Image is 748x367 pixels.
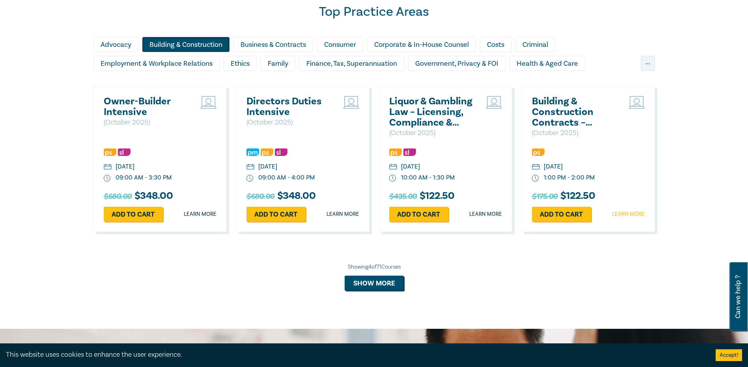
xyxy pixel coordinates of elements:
[246,164,254,171] img: calendar
[261,56,295,71] div: Family
[299,56,404,71] div: Finance, Tax, Superannuation
[246,148,259,156] img: Practice Management & Business Skills
[515,37,555,52] div: Criminal
[317,37,363,52] div: Consumer
[403,148,416,156] img: Substantive Law
[195,75,274,90] div: Intellectual Property
[246,207,306,222] a: Add to cart
[345,276,404,291] button: Show more
[118,148,131,156] img: Substantive Law
[184,210,216,218] a: Learn more
[389,190,454,203] h3: $ 122.50
[246,175,254,182] img: watch
[93,56,220,71] div: Employment & Workplace Relations
[401,173,455,182] div: 10:00 AM - 1:30 PM
[278,75,388,90] div: Litigation & Dispute Resolution
[258,173,315,182] div: 09:00 AM - 4:00 PM
[104,117,188,128] p: ( October 2025 )
[93,37,138,52] div: Advocacy
[275,148,287,156] img: Substantive Law
[104,190,173,203] h3: $ 348.00
[401,162,420,171] div: [DATE]
[246,96,331,117] a: Directors Duties Intensive
[261,148,273,156] img: Professional Skills
[93,263,655,271] div: Showing 4 of 71 Courses
[532,128,617,138] p: ( October 2025 )
[532,175,539,182] img: watch
[389,175,396,182] img: watch
[367,37,476,52] div: Corporate & In-House Counsel
[116,162,134,171] div: [DATE]
[142,37,229,52] div: Building & Construction
[246,117,331,128] p: ( October 2025 )
[509,56,585,71] div: Health & Aged Care
[258,162,277,171] div: [DATE]
[532,207,591,222] a: Add to cart
[116,173,172,182] div: 09:00 AM - 3:30 PM
[532,190,595,203] h3: $ 122.50
[233,37,313,52] div: Business & Contracts
[104,175,111,182] img: watch
[532,96,617,128] a: Building & Construction Contracts – Contract Interpretation following Pafburn
[104,190,132,203] span: $680.00
[612,210,645,218] a: Learn more
[480,37,511,52] div: Costs
[93,4,655,20] h2: Top Practice Areas
[224,56,257,71] div: Ethics
[392,75,436,90] div: Migration
[486,96,502,109] img: Live Stream
[641,56,655,71] div: ...
[532,164,540,171] img: calendar
[104,207,163,222] a: Add to cart
[104,96,188,117] a: Owner-Builder Intensive
[389,148,402,156] img: Professional Skills
[201,96,216,109] img: Live Stream
[440,75,551,90] div: Personal Injury & Medico-Legal
[6,350,704,360] div: This website uses cookies to enhance the user experience.
[246,190,274,203] span: $680.00
[246,190,315,203] h3: $ 348.00
[544,173,595,182] div: 1:00 PM - 2:00 PM
[469,210,502,218] a: Learn more
[389,164,397,171] img: calendar
[326,210,359,218] a: Learn more
[389,96,474,128] a: Liquor & Gambling Law – Licensing, Compliance & Regulations
[408,56,506,71] div: Government, Privacy & FOI
[389,207,448,222] a: Add to cart
[532,190,558,203] span: $175.00
[544,162,563,171] div: [DATE]
[629,96,645,109] img: Live Stream
[93,75,191,90] div: Insolvency & Restructuring
[389,128,474,138] p: ( October 2025 )
[389,190,417,203] span: $435.00
[343,96,359,109] img: Live Stream
[734,267,742,327] span: Can we help ?
[104,148,116,156] img: Professional Skills
[104,164,112,171] img: calendar
[716,349,742,361] button: Accept cookies
[532,148,545,156] img: Professional Skills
